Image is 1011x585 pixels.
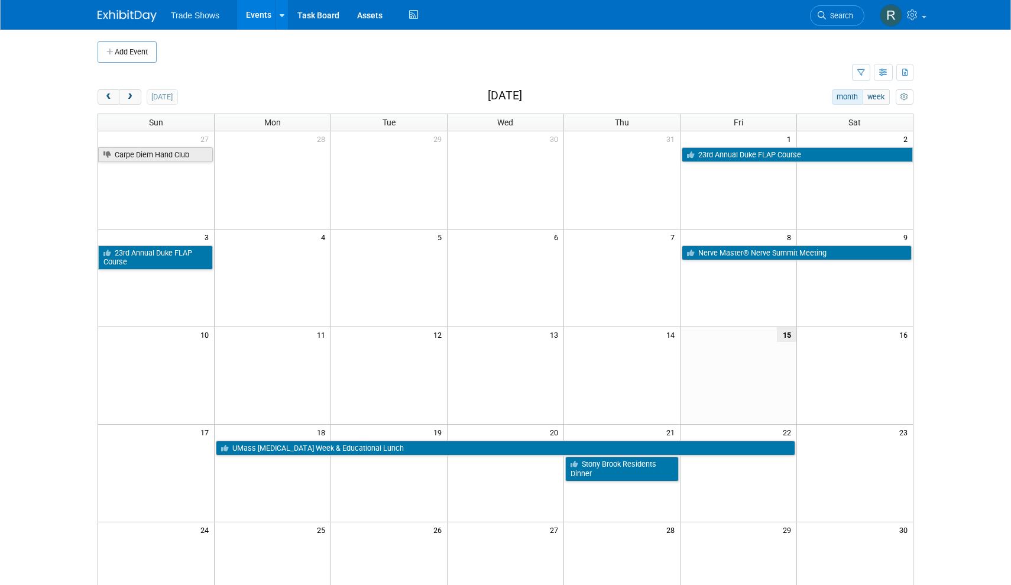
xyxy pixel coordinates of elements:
[147,89,178,105] button: [DATE]
[682,147,913,163] a: 23rd Annual Duke FLAP Course
[316,327,330,342] span: 11
[98,245,213,270] a: 23rd Annual Duke FLAP Course
[777,327,796,342] span: 15
[669,230,680,244] span: 7
[615,118,629,127] span: Thu
[216,441,795,456] a: UMass [MEDICAL_DATA] Week & Educational Lunch
[316,131,330,146] span: 28
[902,131,913,146] span: 2
[199,522,214,537] span: 24
[782,522,796,537] span: 29
[383,118,396,127] span: Tue
[199,131,214,146] span: 27
[98,41,157,63] button: Add Event
[119,89,141,105] button: next
[782,425,796,439] span: 22
[149,118,163,127] span: Sun
[665,522,680,537] span: 28
[549,425,563,439] span: 20
[98,10,157,22] img: ExhibitDay
[203,230,214,244] span: 3
[432,131,447,146] span: 29
[848,118,861,127] span: Sat
[488,89,522,102] h2: [DATE]
[832,89,863,105] button: month
[898,425,913,439] span: 23
[432,425,447,439] span: 19
[786,131,796,146] span: 1
[171,11,219,20] span: Trade Shows
[98,147,213,163] a: Carpe Diem Hand Club
[497,118,513,127] span: Wed
[316,425,330,439] span: 18
[810,5,864,26] a: Search
[880,4,902,27] img: Rachel Murphy
[665,425,680,439] span: 21
[549,522,563,537] span: 27
[98,89,119,105] button: prev
[199,425,214,439] span: 17
[734,118,743,127] span: Fri
[786,230,796,244] span: 8
[436,230,447,244] span: 5
[900,93,908,101] i: Personalize Calendar
[432,327,447,342] span: 12
[898,522,913,537] span: 30
[565,457,679,481] a: Stony Brook Residents Dinner
[665,327,680,342] span: 14
[320,230,330,244] span: 4
[432,522,447,537] span: 26
[553,230,563,244] span: 6
[902,230,913,244] span: 9
[665,131,680,146] span: 31
[549,327,563,342] span: 13
[896,89,913,105] button: myCustomButton
[826,11,853,20] span: Search
[549,131,563,146] span: 30
[316,522,330,537] span: 25
[863,89,890,105] button: week
[264,118,281,127] span: Mon
[682,245,912,261] a: Nerve Master® Nerve Summit Meeting
[898,327,913,342] span: 16
[199,327,214,342] span: 10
